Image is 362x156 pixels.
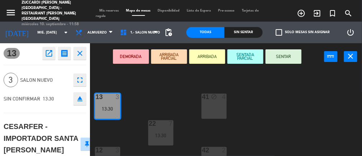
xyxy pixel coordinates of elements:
div: 13:30 [95,106,120,111]
button: receipt [58,47,71,60]
span: Tarjetas de regalo [96,9,259,18]
button: SENTADA PARCIAL [227,49,263,64]
button: ARRIBADA PARCIAL [151,49,187,64]
label: Solo mesas sin asignar [276,29,330,36]
i: power_input [327,52,335,61]
span: Mapa de mesas [123,9,154,12]
i: fullscreen [76,76,84,84]
span: Almuerzo [87,31,107,35]
div: Todas [186,27,225,38]
i: add_circle_outline [297,9,306,18]
button: DEMORADA [113,49,149,64]
i: receipt [60,49,69,58]
span: 3 [4,73,18,87]
div: 2 [222,147,226,153]
button: power_input [324,51,338,62]
span: 1.- SALON NUEVO [130,31,160,35]
i: eject [76,94,84,103]
div: 4 [222,94,226,100]
button: fullscreen [73,73,86,86]
i: arrow_drop_down [62,28,70,37]
i: menu [5,7,16,18]
i: close [347,52,355,61]
span: Mis reservas [96,9,123,12]
button: open_in_new [42,47,55,60]
span: Disponibilidad [154,9,184,12]
div: 3 [116,147,120,153]
span: 13:30 [43,96,54,102]
div: 13:30 [148,133,173,138]
button: close [73,47,86,60]
span: check_box_outline_blank [276,29,282,36]
button: menu [5,7,16,20]
i: power_settings_new [346,28,355,37]
div: 7 [169,120,173,127]
i: turned_in_not [329,9,337,18]
button: ARRIBADA [189,49,225,64]
span: SIN CONFIRMAR [4,96,40,102]
button: SENTAR [266,49,302,64]
i: block [211,94,217,100]
span: pending_actions [164,28,173,37]
div: 3 [116,94,120,100]
button: eject [73,92,86,105]
i: open_in_new [45,49,53,58]
span: Pre-acceso [215,9,239,12]
i: exit_to_app [313,9,321,18]
div: Sin sentar [225,27,263,38]
span: SALON NUEVO [20,76,70,84]
span: 13 [4,48,20,59]
i: search [344,9,353,18]
i: close [76,49,84,58]
span: Lista de Espera [184,9,215,12]
button: close [344,51,357,62]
